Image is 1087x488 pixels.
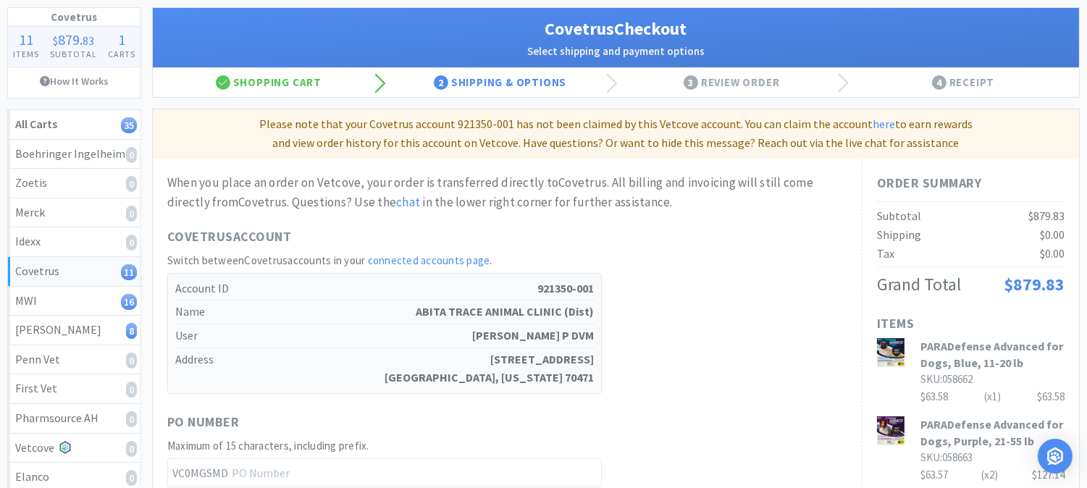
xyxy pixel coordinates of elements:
[8,345,140,375] a: Penn Vet0
[385,350,594,387] strong: [STREET_ADDRESS] [GEOGRAPHIC_DATA], [US_STATE] 70471
[877,338,905,367] img: 228054eec76c4a99904d95159344413b_211963.png
[537,279,594,298] strong: 921350-001
[8,110,140,140] a: All Carts35
[126,176,137,192] i: 0
[8,8,140,27] h1: Covetrus
[53,33,58,48] span: $
[15,145,133,164] div: Boehringer Ingelheim
[121,294,137,310] i: 16
[932,75,947,90] span: 4
[167,439,369,453] span: Maximum of 15 characters, including prefix.
[8,316,140,345] a: [PERSON_NAME]8
[15,262,133,281] div: Covetrus
[368,253,490,267] a: connected accounts page
[175,324,594,348] h5: User
[8,434,140,463] a: Vetcove0
[877,314,1065,335] h1: Items
[920,372,973,386] span: SKU: 058662
[877,416,905,445] img: 0551b1af41db4db3b91abbcdff45833a_211988.png
[15,174,133,193] div: Zoetis
[920,338,1065,371] h3: PARADefense Advanced for Dogs, Blue, 11-20 lb
[1038,439,1073,474] div: Open Intercom Messenger
[15,350,133,369] div: Penn Vet
[1028,209,1065,223] span: $879.83
[1040,227,1065,242] span: $0.00
[19,30,33,49] span: 11
[45,47,103,61] h4: Subtotal
[15,117,57,131] strong: All Carts
[15,379,133,398] div: First Vet
[15,409,133,428] div: Pharmsource AH
[126,206,137,222] i: 0
[167,412,240,433] span: PO Number
[83,33,94,48] span: 83
[8,227,140,257] a: Idexx0
[1037,388,1065,405] div: $63.58
[15,232,133,251] div: Idexx
[175,348,594,390] h5: Address
[102,47,140,61] h4: Carts
[472,327,594,345] strong: [PERSON_NAME] P DVM
[15,321,133,340] div: [PERSON_NAME]
[873,117,895,131] a: here
[167,43,1065,60] h2: Select shipping and payment options
[126,353,137,369] i: 0
[8,67,140,95] a: How It Works
[126,235,137,251] i: 0
[616,68,848,97] div: Review Order
[8,47,45,61] h4: Items
[877,173,1065,194] h1: Order Summary
[45,33,103,47] div: .
[385,68,616,97] div: Shipping & Options
[396,194,420,210] a: chat
[126,147,137,163] i: 0
[167,459,231,487] span: VC0MGSMD
[434,75,448,90] span: 2
[982,466,999,484] div: (x 2 )
[15,439,133,458] div: Vetcove
[8,404,140,434] a: Pharmsource AH0
[153,68,385,97] div: Shopping Cart
[167,252,602,269] h2: Switch between Covetrus accounts in your .
[121,117,137,133] i: 35
[847,68,1079,97] div: Receipt
[167,458,602,487] input: PO Number
[1040,246,1065,261] span: $0.00
[8,257,140,287] a: Covetrus11
[920,466,1065,484] div: $63.57
[8,374,140,404] a: First Vet0
[167,173,847,212] div: When you place an order on Vetcove, your order is transferred directly to Covetrus . All billing ...
[15,203,133,222] div: Merck
[920,416,1065,449] h3: PARADefense Advanced for Dogs, Purple, 21-55 lb
[15,292,133,311] div: MWI
[126,470,137,486] i: 0
[58,30,80,49] span: 879
[877,207,921,226] div: Subtotal
[118,30,125,49] span: 1
[920,388,1065,405] div: $63.58
[175,300,594,324] h5: Name
[984,388,1001,405] div: (x 1 )
[416,303,594,321] strong: ABITA TRACE ANIMAL CLINIC (Dist)
[8,287,140,316] a: MWI16
[684,75,698,90] span: 3
[920,450,973,464] span: SKU: 058663
[167,227,602,248] h1: Covetrus Account
[126,382,137,397] i: 0
[1004,273,1065,295] span: $879.83
[877,271,961,298] div: Grand Total
[121,264,137,280] i: 11
[1032,466,1065,484] div: $127.14
[15,468,133,487] div: Elanco
[126,323,137,339] i: 8
[159,115,1073,152] p: Please note that your Covetrus account 921350-001 has not been claimed by this Vetcove account. Y...
[167,15,1065,43] h1: Covetrus Checkout
[8,140,140,169] a: Boehringer Ingelheim0
[8,198,140,228] a: Merck0
[877,245,894,264] div: Tax
[877,226,921,245] div: Shipping
[126,441,137,457] i: 0
[126,411,137,427] i: 0
[8,169,140,198] a: Zoetis0
[175,277,594,301] h5: Account ID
